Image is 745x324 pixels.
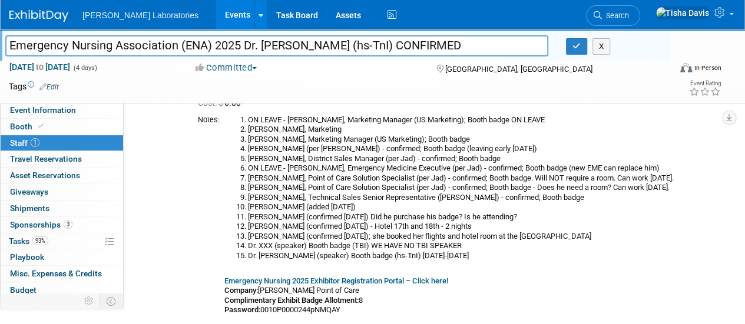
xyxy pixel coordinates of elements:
li: ON LEAVE - [PERSON_NAME], Marketing Manager (US Marketing); Booth badge ON LEAVE [248,115,708,125]
a: Playbook [1,249,123,265]
span: Tasks [9,236,48,246]
li: ON LEAVE - [PERSON_NAME], Emergency Medicine Executive (per Jad) - confirmed; Booth badge (new EM... [248,163,708,173]
li: Dr. [PERSON_NAME] (speaker) Booth badge (hs-TnI) [DATE]-[DATE] [248,251,708,261]
div: Notes: [198,115,220,125]
span: [PERSON_NAME] Laboratories [82,11,198,20]
img: Format-Inperson.png [680,63,692,72]
span: [GEOGRAPHIC_DATA], [GEOGRAPHIC_DATA] [445,65,592,74]
a: Travel Reservations [1,151,123,167]
span: Budget [10,285,37,295]
li: [PERSON_NAME] (per [PERSON_NAME]) - confirmed; Booth badge (leaving early [DATE]) [248,144,708,154]
button: Committed [191,62,261,74]
span: Asset Reservations [10,171,80,180]
i: Booth reservation complete [38,123,44,129]
img: Tisha Davis [655,6,710,19]
span: to [34,62,45,72]
div: In-Person [694,64,721,72]
li: [PERSON_NAME] (confirmed [DATE]) Did he purchase his badge? Is he attending? [248,212,708,222]
span: Sponsorships [10,220,72,229]
li: [PERSON_NAME], District Sales Manager (per Jad) - confirmed; Booth badge [248,154,708,164]
span: Misc. Expenses & Credits [10,269,102,278]
span: 0.00 [198,98,246,108]
span: Event Information [10,105,76,115]
li: Dr. XXX (speaker) Booth badge (TBI) WE HAVE NO TBI SPEAKER [248,241,708,251]
span: Search [602,11,629,20]
b: Password: [224,305,260,314]
a: Staff1 [1,135,123,151]
span: Staff [10,138,39,148]
a: Giveaways [1,184,123,200]
a: Misc. Expenses & Credits [1,266,123,282]
td: Toggle Event Tabs [100,293,124,309]
b: Complimentary Exhibit Badge Allotment: [224,296,359,305]
a: Edit [39,83,59,91]
li: [PERSON_NAME], Point of Care Solution Specialist (per Jad) - confirmed; Booth badge - Does he nee... [248,183,708,193]
span: [DATE] [DATE] [9,62,71,72]
span: 93% [32,236,48,245]
td: Personalize Event Tab Strip [79,293,100,309]
b: Company: [224,286,258,295]
div: Event Format [617,61,721,79]
span: (4 days) [72,64,97,72]
span: Playbook [10,252,44,262]
span: Shipments [10,203,49,213]
a: Shipments [1,201,123,216]
span: Booth [10,122,46,131]
span: 1 [31,138,39,147]
span: Cost: $ [198,98,224,108]
li: [PERSON_NAME], Marketing [248,125,708,135]
a: Booth [1,119,123,135]
a: Sponsorships3 [1,217,123,233]
img: ExhibitDay [9,10,68,22]
li: [PERSON_NAME], Technical Sales Senior Representative ([PERSON_NAME]) - confirmed; Booth badge [248,193,708,203]
a: Budget [1,282,123,298]
td: Tags [9,81,59,92]
li: [PERSON_NAME] (confirmed [DATE]) - Hotel 17th and 18th - 2 nights [248,222,708,232]
li: [PERSON_NAME] (confirmed [DATE]); she booked her flights and hotel room at the [GEOGRAPHIC_DATA] [248,232,708,242]
li: [PERSON_NAME] (added [DATE]) [248,202,708,212]
li: [PERSON_NAME], Marketing Manager (US Marketing); Booth badge [248,135,708,145]
a: Tasks93% [1,233,123,249]
a: Event Information [1,102,123,118]
span: Travel Reservations [10,154,82,163]
a: Asset Reservations [1,168,123,183]
a: Search [586,5,640,26]
span: 3 [64,220,72,229]
div: Event Rating [689,81,721,86]
button: X [592,38,611,55]
a: Emergency Nursing 2025 Exhibitor Registration Portal – Click here! [224,276,448,285]
li: [PERSON_NAME], Point of Care Solution Specialist (per Jad) - confirmed; Booth badge. Will NOT req... [248,173,708,183]
span: Giveaways [10,187,48,196]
